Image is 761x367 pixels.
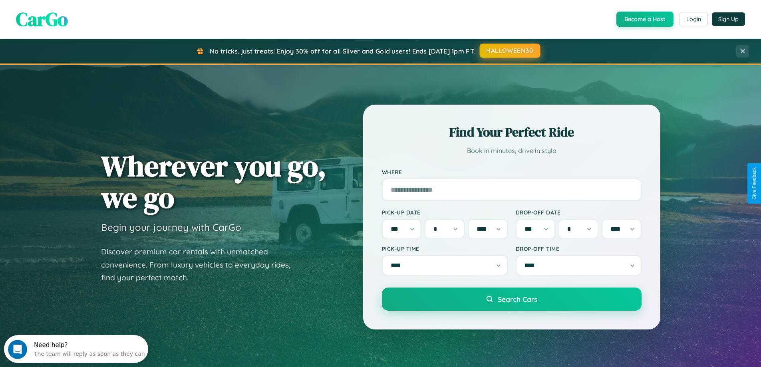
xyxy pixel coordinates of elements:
[30,7,141,13] div: Need help?
[480,44,540,58] button: HALLOWEEN30
[516,209,642,216] label: Drop-off Date
[101,221,241,233] h3: Begin your journey with CarGo
[382,209,508,216] label: Pick-up Date
[382,245,508,252] label: Pick-up Time
[8,340,27,359] iframe: Intercom live chat
[382,145,642,157] p: Book in minutes, drive in style
[101,150,326,213] h1: Wherever you go, we go
[616,12,674,27] button: Become a Host
[210,47,475,55] span: No tricks, just treats! Enjoy 30% off for all Silver and Gold users! Ends [DATE] 1pm PT.
[382,288,642,311] button: Search Cars
[101,245,301,284] p: Discover premium car rentals with unmatched convenience. From luxury vehicles to everyday rides, ...
[751,167,757,200] div: Give Feedback
[382,169,642,175] label: Where
[516,245,642,252] label: Drop-off Time
[382,123,642,141] h2: Find Your Perfect Ride
[4,335,148,363] iframe: Intercom live chat discovery launcher
[498,295,537,304] span: Search Cars
[680,12,708,26] button: Login
[3,3,149,25] div: Open Intercom Messenger
[712,12,745,26] button: Sign Up
[30,13,141,22] div: The team will reply as soon as they can
[16,6,68,32] span: CarGo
